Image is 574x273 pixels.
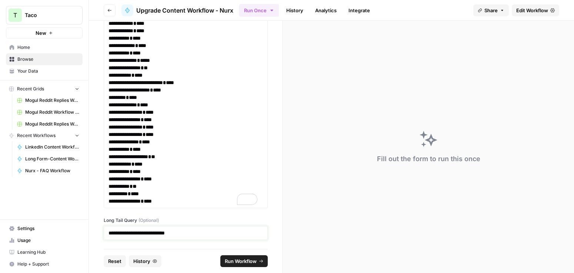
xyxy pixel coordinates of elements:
a: Integrate [344,4,374,16]
span: Reset [108,257,121,265]
button: Help + Support [6,258,83,270]
a: History [282,4,308,16]
span: Mogul Reddit Workflow Grid (1) [25,109,79,116]
a: Long Form-Content Workflow - AI Clients (New) [14,153,83,165]
a: Analytics [311,4,341,16]
a: Nurx - FAQ Workflow [14,165,83,177]
span: Taco [25,11,70,19]
button: Reset [104,255,126,267]
a: Usage [6,234,83,246]
span: Edit Workflow [516,7,548,14]
span: Help + Support [17,261,79,267]
span: Run Workflow [225,257,257,265]
span: Share [484,7,498,14]
span: Nurx - FAQ Workflow [25,167,79,174]
label: Long Tail Query [104,217,268,224]
a: Mogul Reddit Replies Workflow Grid [14,94,83,106]
a: Your Data [6,65,83,77]
span: T [13,11,17,20]
span: LinkedIn Content Workflow [25,144,79,150]
span: Home [17,44,79,51]
button: Run Workflow [220,255,268,267]
span: New [36,29,46,37]
span: Recent Workflows [17,132,56,139]
span: Mogul Reddit Replies Workflow Grid (1) [25,121,79,127]
span: Learning Hub [17,249,79,256]
a: Upgrade Content Workflow - Nurx [121,4,233,16]
a: Browse [6,53,83,65]
span: Recent Grids [17,86,44,92]
span: History [133,257,150,265]
button: Recent Grids [6,83,83,94]
a: Mogul Reddit Workflow Grid (1) [14,106,83,118]
button: Share [473,4,509,16]
div: Fill out the form to run this once [377,154,480,164]
button: Recent Workflows [6,130,83,141]
span: Long Form-Content Workflow - AI Clients (New) [25,156,79,162]
a: Mogul Reddit Replies Workflow Grid (1) [14,118,83,130]
a: Settings [6,223,83,234]
span: (Optional) [139,217,159,224]
span: Upgrade Content Workflow - Nurx [136,6,233,15]
span: Mogul Reddit Replies Workflow Grid [25,97,79,104]
button: Workspace: Taco [6,6,83,24]
button: History [129,255,161,267]
a: Home [6,41,83,53]
a: Learning Hub [6,246,83,258]
a: Edit Workflow [512,4,559,16]
button: Run Once [239,4,279,17]
span: Your Data [17,68,79,74]
span: Usage [17,237,79,244]
span: Settings [17,225,79,232]
button: New [6,27,83,39]
span: Browse [17,56,79,63]
a: LinkedIn Content Workflow [14,141,83,153]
